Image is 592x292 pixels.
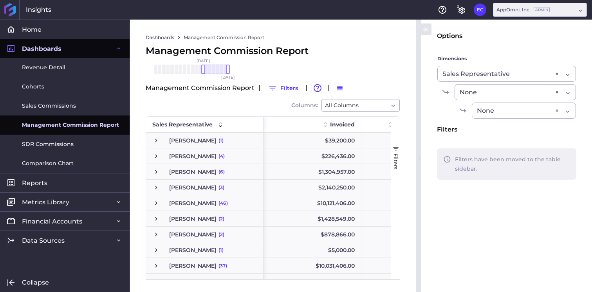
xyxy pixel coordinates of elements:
[22,102,76,110] span: Sales Commissions
[361,180,459,195] div: $10,701.00
[146,227,264,242] div: Press SPACE to select this row.
[146,195,264,211] div: Press SPACE to select this row.
[22,159,74,168] span: Comparison Chart
[22,198,69,206] span: Metrics Library
[393,153,399,169] span: Filters
[146,133,264,148] div: Press SPACE to select this row.
[555,87,559,97] div: ×
[437,148,576,180] div: Filters have been moved to the table sidebar.
[361,195,459,211] div: $22,214.00
[22,236,65,245] span: Data Sources
[169,211,217,226] span: [PERSON_NAME]
[460,88,477,97] span: None
[169,274,217,289] span: [PERSON_NAME]
[437,55,467,63] span: Dimensions
[197,59,210,63] span: [DATE]
[169,258,217,273] span: [PERSON_NAME]
[184,34,264,41] a: Management Commission Report
[218,133,224,148] span: (1)
[264,274,361,289] div: $78,659.00
[534,7,550,12] ins: Admin
[321,99,400,112] div: Dropdown select
[325,101,359,110] span: All Columns
[146,274,264,289] div: Press SPACE to select this row.
[169,227,217,242] span: [PERSON_NAME]
[218,180,224,195] span: (3)
[146,164,264,180] div: Press SPACE to select this row.
[264,211,361,226] div: $1,428,549.00
[218,149,225,164] span: (4)
[493,3,587,17] div: Dropdown select
[169,243,217,258] span: [PERSON_NAME]
[291,103,318,108] span: Columns:
[146,148,264,164] div: Press SPACE to select this row.
[146,242,264,258] div: Press SPACE to select this row.
[264,227,361,242] div: $878,866.00
[218,164,225,179] span: (6)
[264,82,301,94] button: Filters
[437,66,576,82] div: Dropdown select
[221,76,235,79] span: [DATE]
[22,278,49,287] span: Collapse
[361,227,459,242] div: $4,395.00
[361,164,459,179] div: $15,732.00
[218,243,224,258] span: (1)
[22,83,44,91] span: Cohorts
[22,179,47,187] span: Reports
[22,217,82,225] span: Financial Accounts
[496,6,550,13] div: AppOmni, Inc.
[146,82,400,112] div: Management Commission Report
[146,258,264,274] div: Press SPACE to select this row.
[455,4,467,16] button: General Settings
[22,140,74,148] span: SDR Commissions
[22,25,42,34] span: Home
[361,274,459,289] div: $7,866.00
[264,180,361,195] div: $2,140,250.00
[218,196,228,211] span: (46)
[169,149,217,164] span: [PERSON_NAME]
[169,133,217,148] span: [PERSON_NAME]
[218,258,227,273] span: (37)
[361,148,459,164] div: $22,958.00
[264,148,361,164] div: $226,436.00
[455,84,576,100] div: Dropdown select
[169,164,217,179] span: [PERSON_NAME]
[361,258,459,273] div: $3,560.00
[218,227,224,242] span: (2)
[477,106,494,115] span: None
[264,164,361,179] div: $1,304,957.00
[218,211,224,226] span: (2)
[146,211,264,227] div: Press SPACE to select this row.
[146,34,174,41] a: Dashboards
[22,45,61,53] span: Dashboards
[146,44,309,58] div: Management Commission Report
[264,195,361,211] div: $10,121,406.00
[330,121,355,128] span: Invoiced
[437,125,576,134] div: Filters
[146,180,264,195] div: Press SPACE to select this row.
[437,31,462,41] div: Options
[555,106,559,115] div: ×
[264,133,361,148] div: $39,200.00
[555,69,559,79] div: ×
[22,121,119,129] span: Management Commission Report
[22,63,65,72] span: Revenue Detail
[436,4,449,16] button: Help
[264,242,361,258] div: $5,000.00
[152,121,213,128] span: Sales Representative
[218,274,224,289] span: (2)
[169,180,217,195] span: [PERSON_NAME]
[264,258,361,273] div: $10,031,406.00
[361,133,459,148] div: $3,451.00
[361,211,459,226] div: $62,796.00
[474,4,486,16] button: User Menu
[169,196,217,211] span: [PERSON_NAME]
[361,242,459,258] div: $267.00
[442,69,510,79] span: Sales Representative
[472,103,576,119] div: Dropdown select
